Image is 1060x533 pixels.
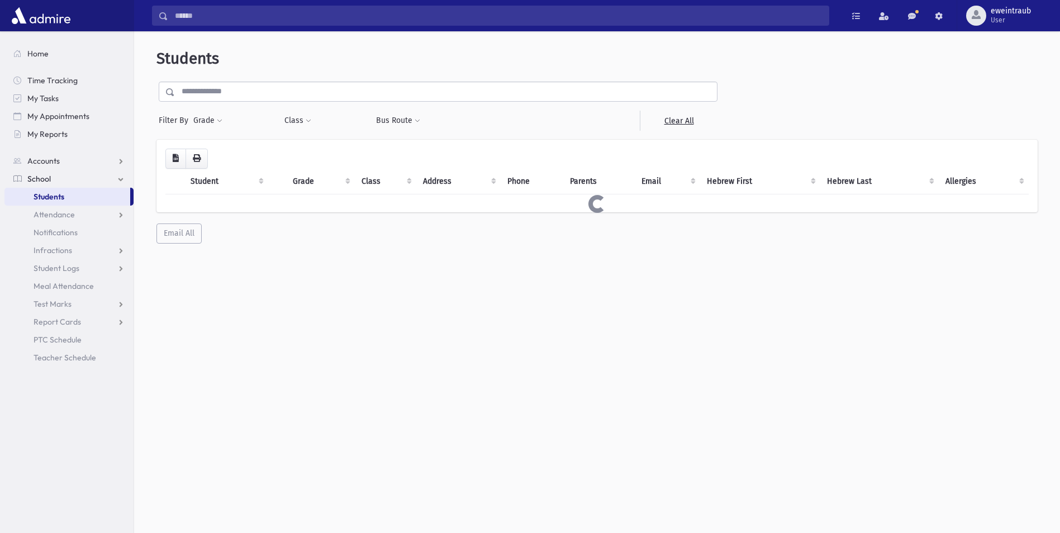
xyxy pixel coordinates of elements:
[4,170,134,188] a: School
[9,4,73,27] img: AdmirePro
[635,169,700,194] th: Email
[4,188,130,206] a: Students
[4,241,134,259] a: Infractions
[820,169,939,194] th: Hebrew Last
[4,107,134,125] a: My Appointments
[700,169,820,194] th: Hebrew First
[27,111,89,121] span: My Appointments
[165,149,186,169] button: CSV
[34,227,78,237] span: Notifications
[27,75,78,85] span: Time Tracking
[4,313,134,331] a: Report Cards
[34,263,79,273] span: Student Logs
[27,174,51,184] span: School
[27,93,59,103] span: My Tasks
[168,6,829,26] input: Search
[375,111,421,131] button: Bus Route
[184,169,268,194] th: Student
[27,129,68,139] span: My Reports
[156,49,219,68] span: Students
[284,111,312,131] button: Class
[34,281,94,291] span: Meal Attendance
[156,223,202,244] button: Email All
[4,223,134,241] a: Notifications
[34,335,82,345] span: PTC Schedule
[563,169,635,194] th: Parents
[4,259,134,277] a: Student Logs
[4,89,134,107] a: My Tasks
[34,192,64,202] span: Students
[193,111,223,131] button: Grade
[4,125,134,143] a: My Reports
[501,169,563,194] th: Phone
[939,169,1029,194] th: Allergies
[991,7,1031,16] span: eweintraub
[4,206,134,223] a: Attendance
[286,169,355,194] th: Grade
[4,45,134,63] a: Home
[4,152,134,170] a: Accounts
[34,245,72,255] span: Infractions
[4,277,134,295] a: Meal Attendance
[640,111,717,131] a: Clear All
[34,299,72,309] span: Test Marks
[4,349,134,367] a: Teacher Schedule
[27,49,49,59] span: Home
[4,295,134,313] a: Test Marks
[27,156,60,166] span: Accounts
[159,115,193,126] span: Filter By
[416,169,501,194] th: Address
[34,353,96,363] span: Teacher Schedule
[4,72,134,89] a: Time Tracking
[355,169,416,194] th: Class
[34,210,75,220] span: Attendance
[34,317,81,327] span: Report Cards
[4,331,134,349] a: PTC Schedule
[991,16,1031,25] span: User
[186,149,208,169] button: Print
